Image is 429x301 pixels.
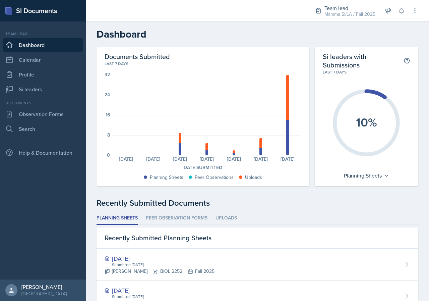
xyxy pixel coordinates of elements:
div: Last 7 days [323,69,410,75]
div: Peer Observations [195,174,234,181]
div: [PERSON_NAME] BIOL 2252 Fall 2025 [105,268,214,275]
div: Help & Documentation [3,146,83,159]
div: Team lead [3,31,83,37]
div: Last 7 days [105,61,301,67]
div: [PERSON_NAME] [21,284,67,290]
div: [DATE] [139,157,166,161]
a: [DATE] Submitted [DATE] [PERSON_NAME]BIOL 2252Fall 2025 [97,249,418,281]
div: [DATE] [193,157,220,161]
div: [DATE] [167,157,193,161]
div: Uploads [245,174,262,181]
a: Si leaders [3,83,83,96]
a: Calendar [3,53,83,66]
a: Observation Forms [3,107,83,121]
div: 32 [105,72,110,77]
div: [DATE] [221,157,247,161]
li: Peer Observation Forms [146,212,207,225]
div: 8 [107,133,110,137]
h2: Si leaders with Submissions [323,52,404,69]
div: [DATE] [274,157,301,161]
div: Date Submitted [105,164,301,171]
text: 10% [356,113,377,131]
div: Recently Submitted Planning Sheets [97,228,418,249]
div: Submitted [DATE] [111,294,214,300]
div: Submitted [DATE] [111,262,214,268]
div: 16 [106,112,110,117]
div: Documents [3,100,83,106]
li: Uploads [216,212,237,225]
div: [DATE] [105,286,214,295]
div: Team lead [324,4,375,12]
h2: Documents Submitted [105,52,301,61]
div: 0 [107,153,110,157]
a: Dashboard [3,38,83,52]
a: Search [3,122,83,136]
li: Planning Sheets [97,212,138,225]
div: [DATE] [105,254,214,263]
div: Planning Sheets [341,170,392,181]
div: [DATE] [247,157,274,161]
div: Planning Sheets [150,174,183,181]
div: [DATE] [113,157,139,161]
div: [GEOGRAPHIC_DATA] [21,290,67,297]
div: Mamma SI/LA / Fall 2025 [324,11,375,18]
h2: Dashboard [97,28,418,40]
div: 24 [105,92,110,97]
a: Profile [3,68,83,81]
div: Recently Submitted Documents [97,197,418,209]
